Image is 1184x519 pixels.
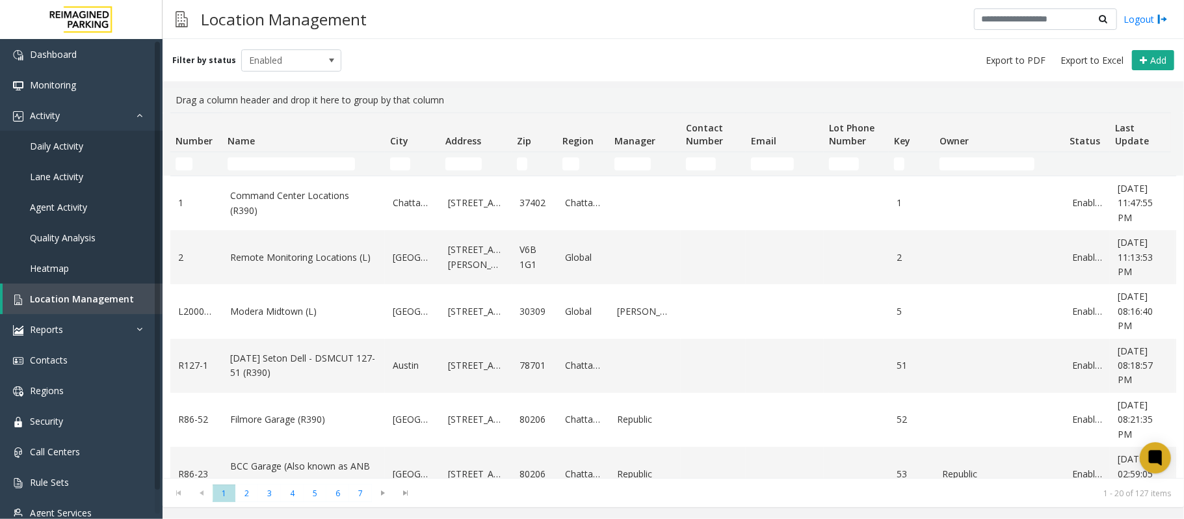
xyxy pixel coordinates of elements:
td: Number Filter [170,152,222,176]
button: Export to Excel [1055,51,1129,70]
img: 'icon' [13,386,23,397]
a: Logout [1124,12,1168,26]
a: Chattanooga [565,467,601,481]
td: Contact Number Filter [681,152,746,176]
a: 51 [897,358,927,373]
span: City [390,135,408,147]
span: Add [1150,54,1166,66]
a: [GEOGRAPHIC_DATA] [393,250,432,265]
a: Enabled [1072,358,1102,373]
a: 80206 [520,467,549,481]
span: Manager [614,135,655,147]
img: logout [1157,12,1168,26]
a: Filmore Garage (R390) [230,412,377,427]
span: Page 2 [235,485,258,502]
img: 'icon' [13,447,23,458]
a: V6B 1G1 [520,243,549,272]
img: 'icon' [13,50,23,60]
a: 2 [178,250,215,265]
span: Name [228,135,255,147]
a: [DATE] 08:21:35 PM [1118,398,1167,442]
img: 'icon' [13,111,23,122]
a: 37402 [520,196,549,210]
span: Quality Analysis [30,232,96,244]
span: Lot Phone Number [829,122,875,147]
span: Rule Sets [30,476,69,488]
span: [DATE] 08:18:57 PM [1118,345,1153,386]
a: 30309 [520,304,549,319]
img: pageIcon [176,3,188,35]
a: Austin [393,358,432,373]
td: Region Filter [557,152,609,176]
td: Email Filter [746,152,824,176]
a: Enabled [1072,412,1102,427]
h3: Location Management [194,3,373,35]
a: [STREET_ADDRESS] [448,304,504,319]
td: Lot Phone Number Filter [824,152,889,176]
input: Key Filter [894,157,904,170]
a: [STREET_ADDRESS] [448,412,504,427]
span: Daily Activity [30,140,83,152]
label: Filter by status [172,55,236,66]
a: R86-52 [178,412,215,427]
a: BCC Garage (Also known as ANB Garage) (R390) [230,459,377,488]
span: Reports [30,323,63,336]
a: [GEOGRAPHIC_DATA] [393,304,432,319]
a: R86-23 [178,467,215,481]
span: Zip [517,135,531,147]
a: 2 [897,250,927,265]
span: [DATE] 08:21:35 PM [1118,399,1153,440]
a: Chattanooga [565,358,601,373]
input: Name Filter [228,157,355,170]
a: 78701 [520,358,549,373]
span: Lane Activity [30,170,83,183]
span: Email [751,135,776,147]
span: Enabled [242,50,321,71]
a: Enabled [1072,467,1102,481]
a: [DATE] 08:16:40 PM [1118,289,1167,333]
span: Page 7 [349,485,372,502]
span: Contacts [30,354,68,366]
span: Activity [30,109,60,122]
span: Regions [30,384,64,397]
a: Modera Midtown (L) [230,304,377,319]
span: Page 3 [258,485,281,502]
a: [PERSON_NAME] [617,304,673,319]
a: [GEOGRAPHIC_DATA] [393,412,432,427]
a: [DATE] 08:18:57 PM [1118,344,1167,388]
span: Page 6 [326,485,349,502]
td: Key Filter [889,152,934,176]
a: R127-1 [178,358,215,373]
span: Region [562,135,594,147]
a: [DATE] 02:59:05 AM [1118,452,1167,496]
img: 'icon' [13,356,23,366]
a: 53 [897,467,927,481]
a: 52 [897,412,927,427]
td: Address Filter [440,152,512,176]
button: Add [1132,50,1174,71]
th: Status [1064,113,1110,152]
a: [STREET_ADDRESS] [448,358,504,373]
input: Contact Number Filter [686,157,716,170]
a: Remote Monitoring Locations (L) [230,250,377,265]
a: Republic [617,467,673,481]
a: [STREET_ADDRESS] [448,467,504,481]
input: Zip Filter [517,157,527,170]
a: Republic [942,467,1057,481]
input: Lot Phone Number Filter [829,157,859,170]
span: [DATE] 08:16:40 PM [1118,290,1153,332]
span: Go to the next page [372,484,395,502]
span: [DATE] 02:59:05 AM [1118,453,1153,494]
span: Last Update [1115,122,1149,147]
input: Owner Filter [940,157,1034,170]
a: Global [565,250,601,265]
a: 80206 [520,412,549,427]
a: Command Center Locations (R390) [230,189,377,218]
span: Page 1 [213,485,235,502]
span: Monitoring [30,79,76,91]
a: Chattanooga [565,196,601,210]
a: Chattanooga [565,412,601,427]
span: Go to the last page [397,488,415,498]
a: 1 [897,196,927,210]
a: Location Management [3,284,163,314]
